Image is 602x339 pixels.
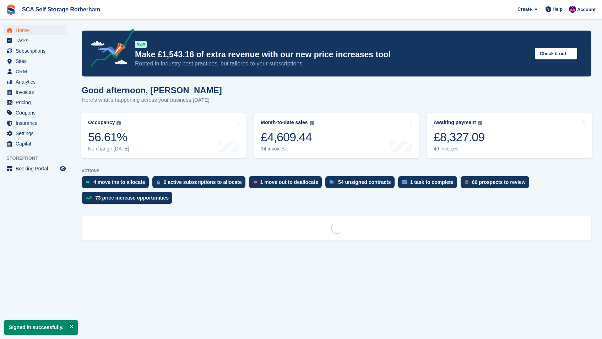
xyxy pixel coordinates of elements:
[16,139,58,149] span: Capital
[478,121,482,125] img: icon-info-grey-7440780725fd019a000dd9b08b2336e03edf1995a4989e88bcd33f0948082b44.svg
[6,155,71,162] span: Storefront
[472,179,526,185] div: 60 prospects to review
[16,164,58,174] span: Booking Portal
[135,41,147,48] div: NEW
[4,108,67,118] a: menu
[253,180,257,184] img: move_outs_to_deallocate_icon-f764333ba52eb49d3ac5e1228854f67142a1ed5810a6f6cc68b1a99e826820c5.svg
[260,179,318,185] div: 1 move out to deallocate
[82,96,222,104] p: Here's what's happening across your business [DATE]
[16,118,58,128] span: Insurance
[16,67,58,76] span: CRM
[82,176,152,192] a: 4 move ins to allocate
[81,113,246,158] a: Occupancy 56.61% No change [DATE]
[398,176,461,192] a: 1 task to complete
[4,118,67,128] a: menu
[465,180,468,184] img: prospect-51fa495bee0391a8d652442698ab0144808aea92771e9ea1ae160a38d050c398.svg
[402,180,407,184] img: task-75834270c22a3079a89374b754ae025e5fb1db73e45f91037f5363f120a921f8.svg
[4,56,67,66] a: menu
[16,56,58,66] span: Sites
[164,179,242,185] div: 2 active subscriptions to allocate
[4,139,67,149] a: menu
[553,6,563,13] span: Help
[4,67,67,76] a: menu
[82,169,591,173] p: ACTIONS
[4,164,67,174] a: menu
[16,46,58,56] span: Subscriptions
[577,6,596,13] span: Account
[16,77,58,87] span: Analytics
[19,4,103,15] a: SCA Self Storage Rotherham
[310,121,314,125] img: icon-info-grey-7440780725fd019a000dd9b08b2336e03edf1995a4989e88bcd33f0948082b44.svg
[434,130,485,144] div: £8,327.09
[434,146,485,152] div: 46 invoices
[16,36,58,46] span: Tasks
[16,25,58,35] span: Home
[16,128,58,138] span: Settings
[86,196,92,200] img: price_increase_opportunities-93ffe204e8149a01c8c9dc8f82e8f89637d9d84a8eef4429ea346261dce0b2c0.svg
[4,25,67,35] a: menu
[4,46,67,56] a: menu
[88,146,129,152] div: No change [DATE]
[82,85,222,95] h1: Good afternoon, [PERSON_NAME]
[95,195,169,201] div: 73 price increase opportunities
[254,113,419,158] a: Month-to-date sales £4,609.44 34 invoices
[82,192,176,207] a: 73 price increase opportunities
[535,48,577,59] button: Check it out →
[4,36,67,46] a: menu
[461,176,533,192] a: 60 prospects to review
[157,180,160,185] img: active_subscription_to_allocate_icon-d502201f5373d7db506a760aba3b589e785aa758c864c3986d89f69b8ff3...
[135,49,529,60] p: Make £1,543.16 of extra revenue with our new price increases tool
[569,6,576,13] img: Sam Chapman
[4,87,67,97] a: menu
[261,146,314,152] div: 34 invoices
[4,97,67,107] a: menu
[410,179,454,185] div: 1 task to complete
[116,121,121,125] img: icon-info-grey-7440780725fd019a000dd9b08b2336e03edf1995a4989e88bcd33f0948082b44.svg
[88,130,129,144] div: 56.61%
[330,180,335,184] img: contract_signature_icon-13c848040528278c33f63329250d36e43548de30e8caae1d1a13099fd9432cc5.svg
[88,120,115,126] div: Occupancy
[325,176,398,192] a: 54 unsigned contracts
[93,179,145,185] div: 4 move ins to allocate
[427,113,592,158] a: Awaiting payment £8,327.09 46 invoices
[16,108,58,118] span: Coupons
[135,60,529,68] p: Rooted in industry best practices, but tailored to your subscriptions.
[16,97,58,107] span: Pricing
[261,120,308,126] div: Month-to-date sales
[338,179,391,185] div: 54 unsigned contracts
[4,320,78,335] p: Signed in successfully.
[6,4,16,15] img: stora-icon-8386f47178a22dfd0bd8f6a31ec36ba5ce8667c1dd55bd0f319d3a0aa187defe.svg
[4,128,67,138] a: menu
[249,176,325,192] a: 1 move out to deallocate
[59,164,67,173] a: Preview store
[152,176,249,192] a: 2 active subscriptions to allocate
[434,120,476,126] div: Awaiting payment
[4,77,67,87] a: menu
[261,130,314,144] div: £4,609.44
[85,29,135,69] img: price-adjustments-announcement-icon-8257ccfd72463d97f412b2fc003d46551f7dbcb40ab6d574587a9cd5c0d94...
[86,180,90,184] img: move_ins_to_allocate_icon-fdf77a2bb77ea45bf5b3d319d69a93e2d87916cf1d5bf7949dd705db3b84f3ca.svg
[517,6,532,13] span: Create
[16,87,58,97] span: Invoices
